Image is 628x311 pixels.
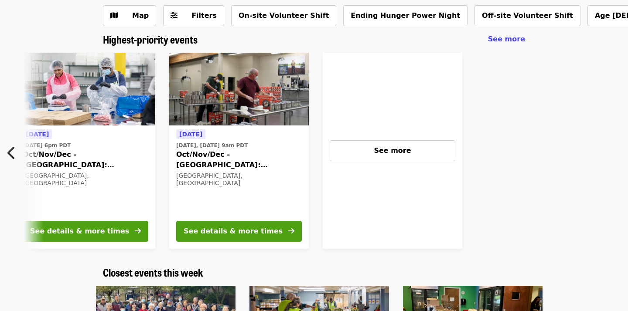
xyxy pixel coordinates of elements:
a: See more [488,34,525,44]
span: Highest-priority events [103,31,198,47]
img: Oct/Nov/Dec - Portland: Repack/Sort (age 16+) organized by Oregon Food Bank [169,53,309,126]
span: Filters [191,11,217,20]
img: Oct/Nov/Dec - Beaverton: Repack/Sort (age 10+) organized by Oregon Food Bank [16,53,155,126]
span: See more [374,146,411,155]
i: sliders-h icon [171,11,177,20]
button: See details & more times [176,221,302,242]
button: Filters (0 selected) [163,5,224,26]
span: Oct/Nov/Dec - [GEOGRAPHIC_DATA]: Repack/Sort (age [DEMOGRAPHIC_DATA]+) [176,149,302,170]
a: See details for "Oct/Nov/Dec - Beaverton: Repack/Sort (age 10+)" [16,53,155,249]
div: See details & more times [184,226,283,237]
button: On-site Volunteer Shift [231,5,336,26]
a: Highest-priority events [103,33,198,46]
i: arrow-right icon [135,227,141,235]
time: [DATE] 6pm PDT [23,142,71,149]
a: See details for "Oct/Nov/Dec - Portland: Repack/Sort (age 16+)" [169,53,309,249]
button: Off-site Volunteer Shift [474,5,580,26]
div: Highest-priority events [96,33,532,46]
button: See details & more times [23,221,148,242]
div: [GEOGRAPHIC_DATA], [GEOGRAPHIC_DATA] [176,172,302,187]
time: [DATE], [DATE] 9am PDT [176,142,248,149]
span: Map [132,11,149,20]
span: Oct/Nov/Dec - [GEOGRAPHIC_DATA]: Repack/Sort (age [DEMOGRAPHIC_DATA]+) [23,149,148,170]
div: Closest events this week [96,266,532,279]
div: See details & more times [30,226,129,237]
button: See more [330,140,455,161]
i: map icon [110,11,118,20]
i: chevron-left icon [7,145,16,161]
button: Ending Hunger Power Night [343,5,468,26]
div: [GEOGRAPHIC_DATA], [GEOGRAPHIC_DATA] [23,172,148,187]
span: Closest events this week [103,264,203,280]
span: [DATE] [179,131,202,138]
span: See more [488,35,525,43]
a: Closest events this week [103,266,203,279]
a: See more [323,53,462,249]
i: arrow-right icon [288,227,294,235]
button: Show map view [103,5,156,26]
